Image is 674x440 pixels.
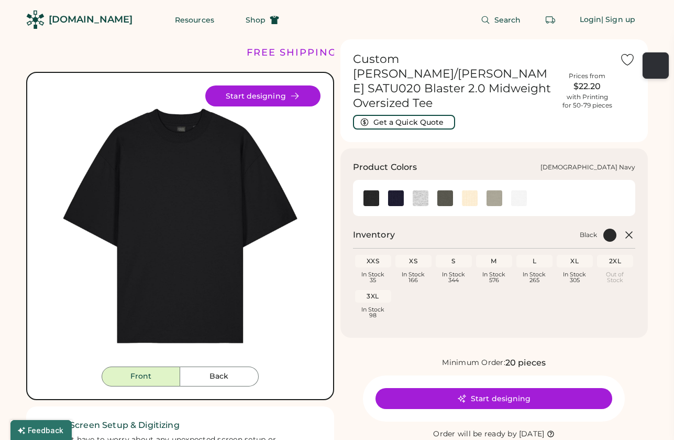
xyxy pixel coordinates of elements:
div: Minimum Order: [442,358,505,368]
div: $22.20 [561,80,613,93]
div: In Stock 98 [357,307,389,318]
div: Order will be ready by [433,429,517,439]
div: Login [580,15,602,25]
img: French Navy Swatch Image [388,190,404,206]
img: Rendered Logo - Screens [26,10,45,29]
div: with Printing for 50-79 pieces [562,93,612,110]
img: SATU020 - Black Front Image [40,85,321,367]
span: Shop [246,16,266,24]
div: French Navy [388,190,404,206]
div: In Stock 576 [478,272,510,283]
div: Black [580,231,597,239]
div: [DOMAIN_NAME] [49,13,132,26]
div: 3XL [357,292,389,301]
span: Search [494,16,521,24]
img: Stone Swatch Image [487,190,502,206]
button: Get a Quick Quote [353,115,455,130]
div: Prices from [569,72,605,80]
div: [DATE] [519,429,545,439]
h2: ✓ Free Screen Setup & Digitizing [39,419,322,432]
button: Search [468,9,534,30]
div: FREE SHIPPING [247,46,337,60]
h3: Product Colors [353,161,417,174]
img: Khaki Green Swatch Image [437,190,453,206]
div: [DEMOGRAPHIC_DATA] Navy [540,163,635,171]
h2: Inventory [353,229,395,241]
img: White Swatch Image [511,190,527,206]
div: 2XL [599,257,631,265]
div: Black [363,190,379,206]
button: Shop [233,9,292,30]
img: Natural Raw Swatch Image [462,190,478,206]
div: XL [559,257,591,265]
div: In Stock 35 [357,272,389,283]
div: S [438,257,470,265]
button: Resources [162,9,227,30]
div: SATU020 Style Image [40,85,321,367]
button: Retrieve an order [540,9,561,30]
button: Front [102,367,180,387]
button: Back [180,367,259,387]
div: | Sign up [601,15,635,25]
div: Out of Stock [599,272,631,283]
div: In Stock 305 [559,272,591,283]
div: XS [397,257,429,265]
button: Start designing [205,85,321,106]
div: In Stock 265 [518,272,550,283]
div: White [511,190,527,206]
div: Heather Grey [413,190,428,206]
div: Stone [487,190,502,206]
div: In Stock 166 [397,272,429,283]
div: L [518,257,550,265]
h1: Custom [PERSON_NAME]/[PERSON_NAME] SATU020 Blaster 2.0 Midweight Oversized Tee [353,52,555,111]
img: Black Swatch Image [363,190,379,206]
div: Khaki Green [437,190,453,206]
div: In Stock 344 [438,272,470,283]
button: Start designing [375,388,612,409]
div: 20 pieces [505,357,546,369]
div: XXS [357,257,389,265]
img: Heather Grey Swatch Image [413,190,428,206]
div: M [478,257,510,265]
div: Natural Raw [462,190,478,206]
